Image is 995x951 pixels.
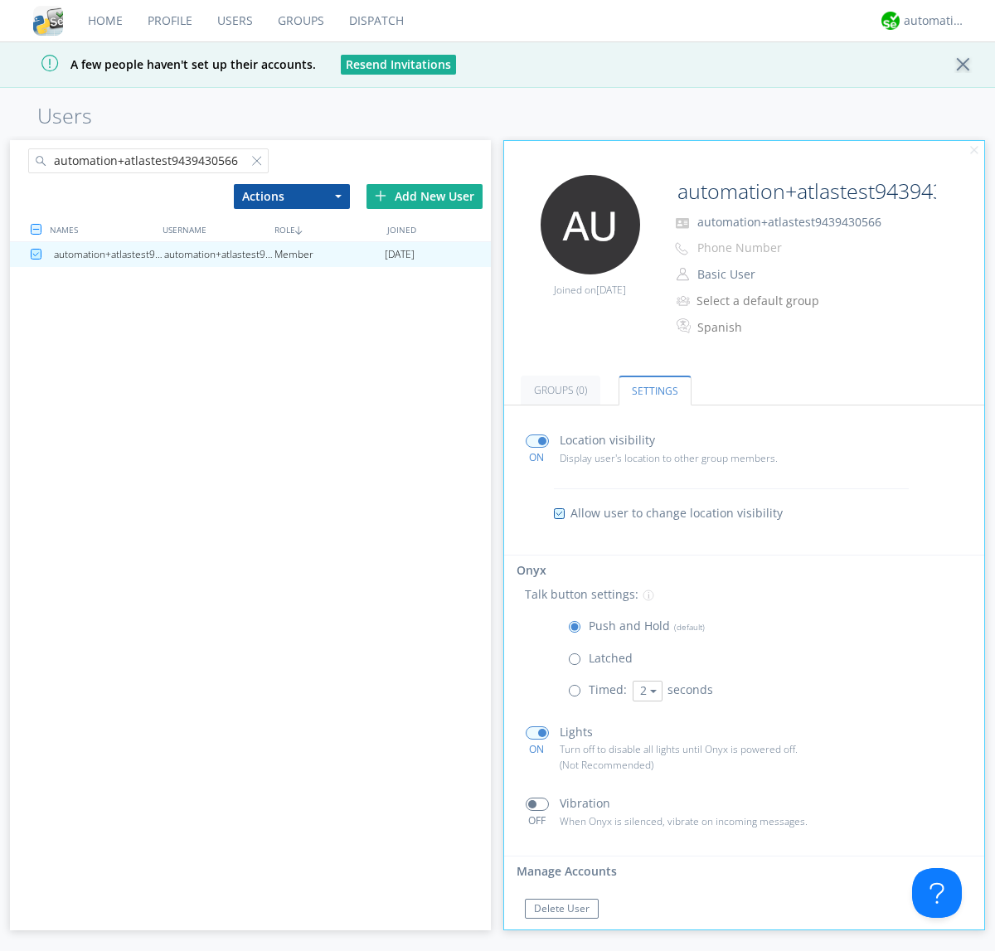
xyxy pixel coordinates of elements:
[696,293,835,309] div: Select a default group
[560,741,835,757] p: Turn off to disable all lights until Onyx is powered off.
[518,450,556,464] div: ON
[570,505,783,522] span: Allow user to change location visibility
[881,12,900,30] img: d2d01cd9b4174d08988066c6d424eccd
[697,214,881,230] span: automation+atlastest9439430566
[33,6,63,36] img: cddb5a64eb264b2086981ab96f4c1ba7
[525,899,599,919] button: Delete User
[560,431,655,449] p: Location visibility
[596,283,626,297] span: [DATE]
[274,242,385,267] div: Member
[671,175,939,208] input: Name
[12,56,316,72] span: A few people haven't set up their accounts.
[667,682,713,697] span: seconds
[521,376,600,405] a: Groups (0)
[366,184,483,209] div: Add New User
[164,242,274,267] div: automation+atlastest9439430566
[677,268,689,281] img: person-outline.svg
[675,242,688,255] img: phone-outline.svg
[968,145,980,157] img: cancel.svg
[518,813,556,827] div: OFF
[904,12,966,29] div: automation+atlas
[541,175,640,274] img: 373638.png
[560,757,835,773] p: (Not Recommended)
[375,190,386,201] img: plus.svg
[670,621,705,633] span: (default)
[525,585,638,604] p: Talk button settings:
[677,289,692,312] img: icon-alert-users-thin-outline.svg
[383,217,495,241] div: JOINED
[560,794,610,813] p: Vibration
[633,681,663,701] button: 2
[46,217,158,241] div: NAMES
[560,813,835,829] p: When Onyx is silenced, vibrate on incoming messages.
[341,55,456,75] button: Resend Invitations
[385,242,415,267] span: [DATE]
[589,649,633,667] p: Latched
[560,450,835,466] p: Display user's location to other group members.
[619,376,692,405] a: Settings
[697,319,836,336] div: Spanish
[270,217,382,241] div: ROLE
[589,681,627,699] p: Timed:
[692,263,857,286] button: Basic User
[28,148,269,173] input: Search users
[912,868,962,918] iframe: Toggle Customer Support
[10,242,491,267] a: automation+atlastest9439430566automation+atlastest9439430566Member[DATE]
[158,217,270,241] div: USERNAME
[54,242,164,267] div: automation+atlastest9439430566
[234,184,350,209] button: Actions
[560,723,593,741] p: Lights
[589,617,705,635] p: Push and Hold
[554,283,626,297] span: Joined on
[677,316,693,336] img: In groups with Translation enabled, this user's messages will be automatically translated to and ...
[518,742,556,756] div: ON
